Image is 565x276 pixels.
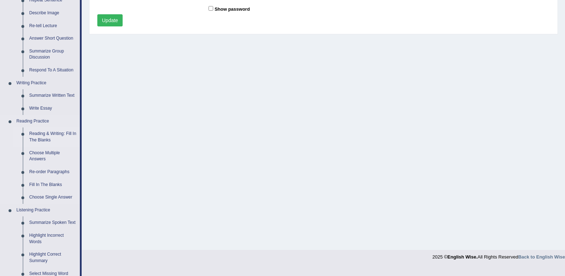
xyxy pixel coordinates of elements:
[447,254,477,260] strong: English Wise.
[26,191,80,204] a: Choose Single Answer
[26,248,80,267] a: Highlight Correct Summary
[26,89,80,102] a: Summarize Written Text
[26,45,80,64] a: Summarize Group Discussion
[215,6,250,12] label: Show password
[26,229,80,248] a: Highlight Incorrect Words
[26,127,80,146] a: Reading & Writing: Fill In The Blanks
[13,77,80,90] a: Writing Practice
[26,7,80,20] a: Describe Image
[26,20,80,32] a: Re-tell Lecture
[26,216,80,229] a: Summarize Spoken Text
[13,204,80,217] a: Listening Practice
[432,250,565,260] div: 2025 © All Rights Reserved
[26,166,80,179] a: Re-order Paragraphs
[26,179,80,191] a: Fill In The Blanks
[518,254,565,260] a: Back to English Wise
[97,14,123,26] button: Update
[26,64,80,77] a: Respond To A Situation
[13,115,80,128] a: Reading Practice
[26,32,80,45] a: Answer Short Question
[26,102,80,115] a: Write Essay
[26,147,80,166] a: Choose Multiple Answers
